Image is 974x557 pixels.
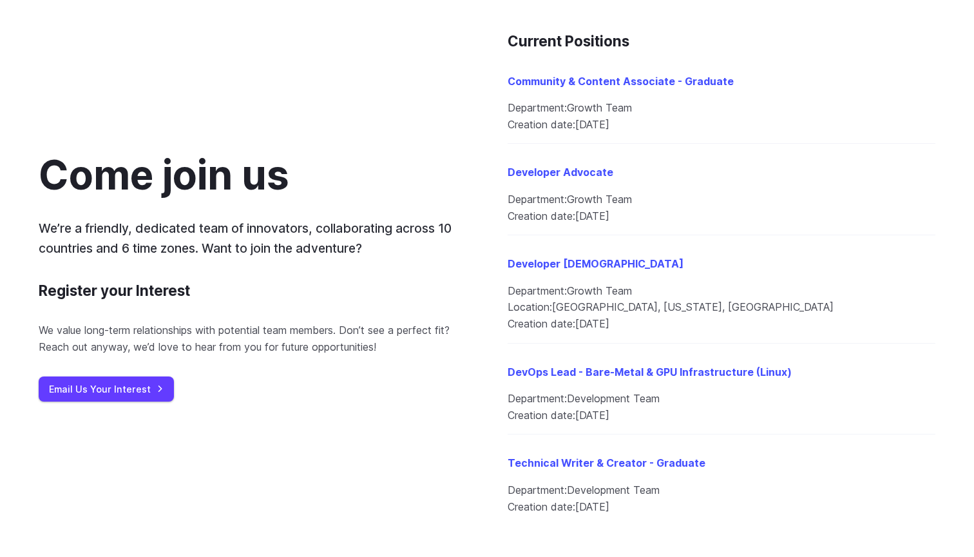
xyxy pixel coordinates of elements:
[508,193,567,206] span: Department:
[508,101,567,114] span: Department:
[508,456,705,469] a: Technical Writer & Creator - Graduate
[508,366,792,378] a: DevOps Lead - Bare-Metal & GPU Infrastructure (Linux)
[508,409,575,422] span: Creation date:
[508,300,552,313] span: Location:
[508,284,567,297] span: Department:
[508,407,935,424] li: [DATE]
[508,500,575,513] span: Creation date:
[508,118,575,131] span: Creation date:
[508,316,935,333] li: [DATE]
[39,153,289,198] h2: Come join us
[39,376,174,402] a: Email Us Your Interest
[508,208,935,225] li: [DATE]
[508,166,613,179] a: Developer Advocate
[508,482,935,499] li: Development Team
[39,279,190,302] h3: Register your Interest
[39,322,466,355] p: We value long-term relationships with potential team members. Don’t see a perfect fit? Reach out ...
[508,191,935,208] li: Growth Team
[39,219,466,258] p: We’re a friendly, dedicated team of innovators, collaborating across 10 countries and 6 time zone...
[508,210,575,222] span: Creation date:
[508,257,683,270] a: Developer [DEMOGRAPHIC_DATA]
[508,392,567,405] span: Department:
[508,75,734,88] a: Community & Content Associate - Graduate
[508,299,935,316] li: [GEOGRAPHIC_DATA], [US_STATE], [GEOGRAPHIC_DATA]
[508,117,935,133] li: [DATE]
[508,499,935,516] li: [DATE]
[508,100,935,117] li: Growth Team
[508,391,935,407] li: Development Team
[508,30,935,53] h3: Current Positions
[508,283,935,300] li: Growth Team
[508,317,575,330] span: Creation date:
[508,484,567,496] span: Department:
